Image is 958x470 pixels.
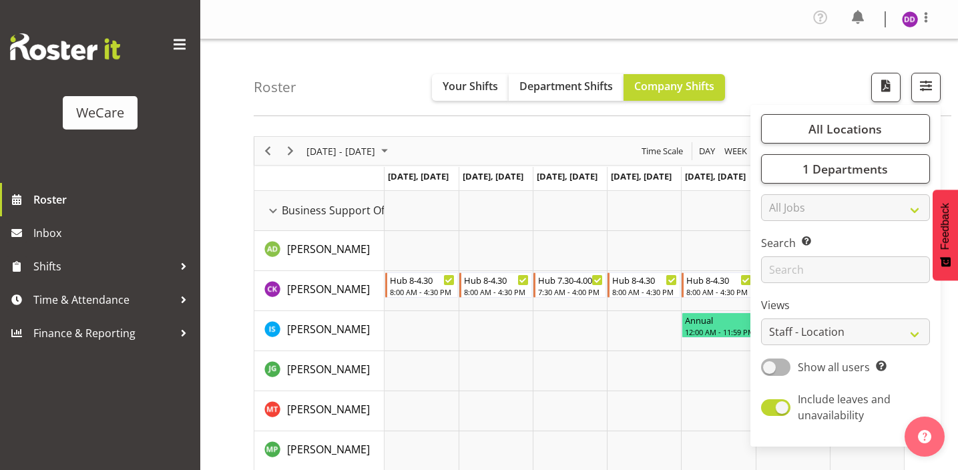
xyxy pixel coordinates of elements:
span: Include leaves and unavailability [798,392,891,423]
div: 8:00 AM - 4:30 PM [464,286,529,297]
span: [DATE], [DATE] [463,170,523,182]
div: Hub 8-4.30 [686,273,751,286]
button: Next [282,143,300,160]
span: Week [723,143,748,160]
div: 8:00 AM - 4:30 PM [390,286,455,297]
div: WeCare [76,103,124,123]
span: [DATE], [DATE] [388,170,449,182]
span: Show all users [798,360,870,375]
div: Hub 8-4.30 [464,273,529,286]
span: Company Shifts [634,79,714,93]
span: [DATE], [DATE] [537,170,597,182]
button: Time Scale [640,143,686,160]
button: Filter Shifts [911,73,941,102]
a: [PERSON_NAME] [287,361,370,377]
div: Chloe Kim"s event - Hub 8-4.30 Begin From Tuesday, August 19, 2025 at 8:00:00 AM GMT+12:00 Ends A... [459,272,532,298]
input: Search [761,256,930,283]
a: [PERSON_NAME] [287,401,370,417]
div: Hub 8-4.30 [612,273,677,286]
span: Inbox [33,223,194,243]
span: [DATE], [DATE] [611,170,672,182]
span: Feedback [939,203,951,250]
td: Chloe Kim resource [254,271,385,311]
td: Michelle Thomas resource [254,391,385,431]
span: Roster [33,190,194,210]
span: [DATE], [DATE] [685,170,746,182]
button: Timeline Week [722,143,750,160]
span: 1 Departments [802,161,888,177]
td: Aleea Devenport resource [254,231,385,271]
div: 7:30 AM - 4:00 PM [538,286,603,297]
div: Annual [685,313,877,326]
span: Your Shifts [443,79,498,93]
span: Time Scale [640,143,684,160]
span: [PERSON_NAME] [287,282,370,296]
h4: Roster [254,79,296,95]
div: 8:00 AM - 4:30 PM [686,286,751,297]
button: Previous [259,143,277,160]
button: Your Shifts [432,74,509,101]
button: 1 Departments [761,154,930,184]
img: Rosterit website logo [10,33,120,60]
div: Chloe Kim"s event - Hub 8-4.30 Begin From Friday, August 22, 2025 at 8:00:00 AM GMT+12:00 Ends At... [682,272,754,298]
div: Next [279,137,302,165]
div: 12:00 AM - 11:59 PM [685,326,877,337]
button: Timeline Day [697,143,718,160]
a: [PERSON_NAME] [287,441,370,457]
td: Janine Grundler resource [254,351,385,391]
div: Hub 8-4.30 [390,273,455,286]
div: Chloe Kim"s event - Hub 7.30-4.00 Begin From Wednesday, August 20, 2025 at 7:30:00 AM GMT+12:00 E... [533,272,606,298]
div: Chloe Kim"s event - Hub 8-4.30 Begin From Monday, August 18, 2025 at 8:00:00 AM GMT+12:00 Ends At... [385,272,458,298]
button: Download a PDF of the roster according to the set date range. [871,73,901,102]
span: [PERSON_NAME] [287,402,370,417]
span: [DATE] - [DATE] [305,143,377,160]
button: Feedback - Show survey [933,190,958,280]
div: Isabel Simcox"s event - Annual Begin From Friday, August 22, 2025 at 12:00:00 AM GMT+12:00 Ends A... [682,312,903,338]
button: Department Shifts [509,74,624,101]
span: [PERSON_NAME] [287,442,370,457]
span: Department Shifts [519,79,613,93]
div: Previous [256,137,279,165]
a: [PERSON_NAME] [287,281,370,297]
span: [PERSON_NAME] [287,362,370,377]
label: Search [761,235,930,251]
img: help-xxl-2.png [918,430,931,443]
a: [PERSON_NAME] [287,241,370,257]
img: demi-dumitrean10946.jpg [902,11,918,27]
span: Shifts [33,256,174,276]
button: August 18 - 24, 2025 [304,143,394,160]
span: Business Support Office [282,202,403,218]
span: Time & Attendance [33,290,174,310]
span: Day [698,143,716,160]
div: Chloe Kim"s event - Hub 8-4.30 Begin From Thursday, August 21, 2025 at 8:00:00 AM GMT+12:00 Ends ... [608,272,680,298]
span: All Locations [808,121,882,137]
td: Isabel Simcox resource [254,311,385,351]
span: Finance & Reporting [33,323,174,343]
button: All Locations [761,114,930,144]
span: [PERSON_NAME] [287,322,370,336]
span: [PERSON_NAME] [287,242,370,256]
div: Hub 7.30-4.00 [538,273,603,286]
button: Company Shifts [624,74,725,101]
div: 8:00 AM - 4:30 PM [612,286,677,297]
a: [PERSON_NAME] [287,321,370,337]
td: Business Support Office resource [254,191,385,231]
label: Views [761,297,930,313]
